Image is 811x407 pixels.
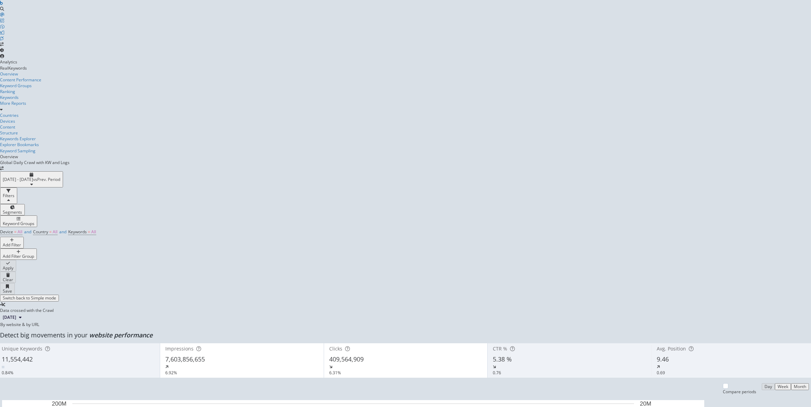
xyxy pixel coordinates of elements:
span: All [18,229,22,235]
span: = [49,229,52,235]
div: Switch back to Simple mode [3,296,56,301]
span: 409,564,909 [329,355,364,363]
button: Week [775,383,791,390]
span: website performance [89,331,153,339]
div: Day [765,384,772,389]
div: Clear [3,277,13,282]
img: Equal [2,366,4,368]
span: [DATE] - [DATE] [3,176,33,182]
span: 5.38 % [493,355,512,363]
span: All [91,229,96,235]
span: 11,554,442 [2,355,33,363]
span: Country [33,229,48,235]
span: CTR % [493,345,507,352]
div: 6.92% [165,370,177,376]
span: Clicks [329,345,342,352]
span: Impressions [165,345,194,352]
span: 2025 May. 31st [3,314,16,320]
div: 0.84% [2,370,13,376]
span: Segments [3,209,22,215]
div: Compare periods [723,389,756,395]
div: Apply [3,266,13,271]
span: vs Prev. Period [33,176,60,182]
span: and [59,229,66,235]
div: Add Filter [3,243,21,247]
div: Filters [3,193,14,198]
span: 9.46 [657,355,669,363]
span: Keywords [68,229,87,235]
span: and [24,229,31,235]
div: 0.69 [657,370,665,376]
span: = [88,229,90,235]
button: Month [791,383,809,390]
span: = [14,229,17,235]
div: 6.31% [329,370,341,376]
button: Day [762,383,775,390]
div: Week [778,384,788,389]
div: 0.76 [493,370,501,376]
div: Month [794,384,806,389]
div: Add Filter Group [3,254,34,259]
span: All [53,229,58,235]
div: Keyword Groups [3,221,34,226]
span: 7,603,856,655 [165,355,205,363]
div: Save [3,289,12,294]
span: Unique Keywords [2,345,42,352]
span: By website & by URL [0,322,39,327]
span: Avg. Position [657,345,686,352]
